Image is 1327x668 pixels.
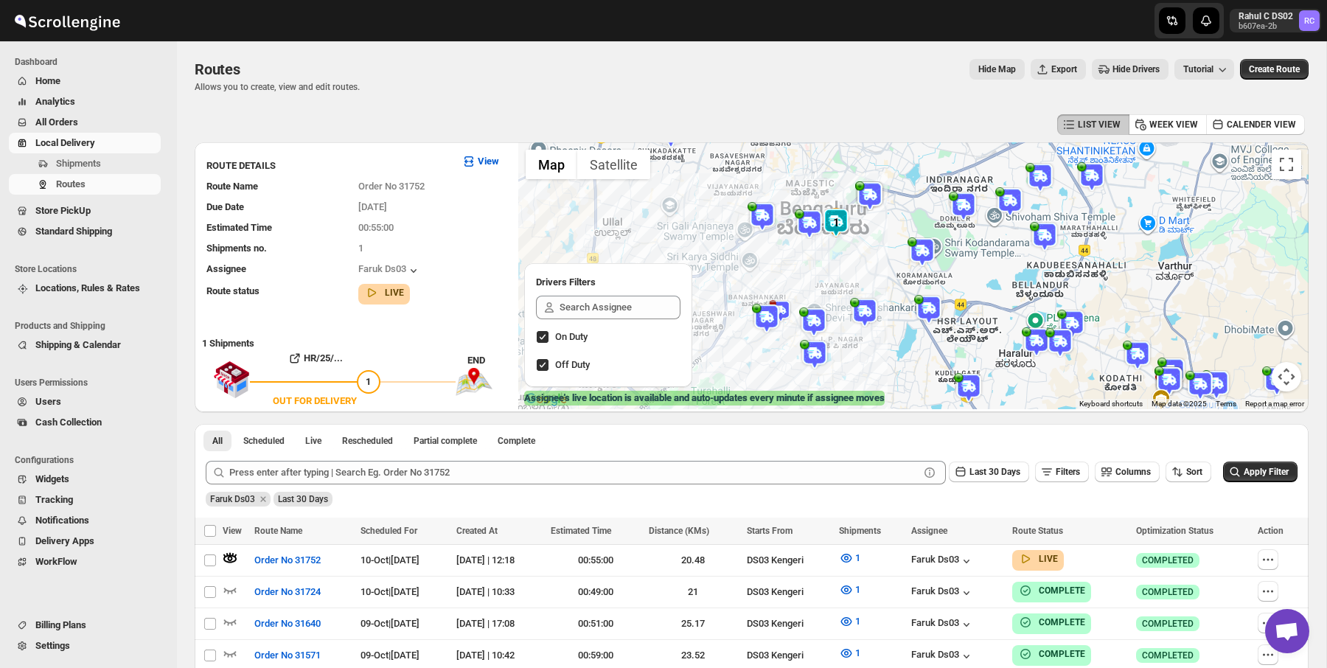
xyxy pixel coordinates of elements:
div: 20.48 [649,553,738,568]
button: User menu [1230,9,1321,32]
div: 21 [649,585,738,599]
span: Shipping & Calendar [35,339,121,350]
span: All Orders [35,116,78,128]
button: Home [9,71,161,91]
span: Starts From [747,526,793,536]
span: Estimated Time [206,222,272,233]
div: [DATE] | 17:08 [456,616,543,631]
span: Analytics [35,96,75,107]
span: CALENDER VIEW [1227,119,1296,131]
span: Assignee [911,526,947,536]
button: COMPLETE [1018,615,1085,630]
span: Last 30 Days [969,467,1020,477]
button: Apply Filter [1223,462,1298,482]
button: 1 [830,578,869,602]
button: Delivery Apps [9,531,161,552]
button: Order No 31571 [245,644,330,667]
span: Export [1051,63,1077,75]
button: Show street map [526,150,577,179]
button: Tutorial [1174,59,1234,80]
div: Faruk Ds03 [911,585,974,600]
img: Google [522,390,571,409]
span: WorkFlow [35,556,77,567]
button: Hide Drivers [1092,59,1168,80]
span: Local Delivery [35,137,95,148]
span: Scheduled [243,435,285,447]
button: LIST VIEW [1057,114,1129,135]
button: All routes [203,431,231,451]
span: 09-Oct | [DATE] [361,650,419,661]
button: Billing Plans [9,615,161,636]
button: View [453,150,508,173]
span: All [212,435,223,447]
span: Route Name [254,526,302,536]
span: Apply Filter [1244,467,1289,477]
button: Sort [1166,462,1211,482]
div: [DATE] | 10:33 [456,585,543,599]
button: Order No 31724 [245,580,330,604]
div: [DATE] | 10:42 [456,648,543,663]
span: Off Duty [555,359,590,370]
span: Hide Map [978,63,1016,75]
button: Routes [9,174,161,195]
span: View [223,526,242,536]
button: Faruk Ds03 [911,649,974,664]
p: Rahul C DS02 [1239,10,1293,22]
button: COMPLETE [1018,647,1085,661]
div: DS03 Kengeri [747,585,831,599]
a: Open this area in Google Maps (opens a new window) [522,390,571,409]
span: On Duty [555,331,588,342]
div: Faruk Ds03 [911,617,974,632]
button: Analytics [9,91,161,112]
span: Complete [498,435,535,447]
button: HR/25/... [250,347,380,370]
span: COMPLETED [1142,586,1194,598]
button: Notifications [9,510,161,531]
div: 23.52 [649,648,738,663]
button: 1 [830,610,869,633]
b: LIVE [385,288,404,298]
span: Route status [206,285,260,296]
span: Scheduled For [361,526,417,536]
span: 1 [855,552,860,563]
button: CALENDER VIEW [1206,114,1305,135]
button: Locations, Rules & Rates [9,278,161,299]
button: Order No 31640 [245,612,330,636]
button: Keyboard shortcuts [1079,399,1143,409]
span: Dashboard [15,56,167,68]
span: Map data ©2025 [1152,400,1207,408]
button: Faruk Ds03 [358,263,421,278]
span: Tracking [35,494,73,505]
button: Export [1031,59,1086,80]
h2: Drivers Filters [536,275,680,290]
span: Created At [456,526,498,536]
h3: ROUTE DETAILS [206,159,450,173]
text: RC [1304,16,1314,26]
span: 1 [358,243,363,254]
button: Tracking [9,490,161,510]
button: Create Route [1240,59,1309,80]
b: 1 Shipments [195,330,254,349]
button: Filters [1035,462,1089,482]
span: 00:55:00 [358,222,394,233]
span: Order No 31752 [254,553,321,568]
span: Live [305,435,321,447]
span: Users [35,396,61,407]
span: LIST VIEW [1078,119,1121,131]
span: Distance (KMs) [649,526,709,536]
span: Route Name [206,181,258,192]
span: Optimization Status [1136,526,1213,536]
img: trip_end.png [456,368,492,396]
b: View [478,156,499,167]
button: Map action label [969,59,1025,80]
span: Store PickUp [35,205,91,216]
span: Last 30 Days [278,494,328,504]
span: Shipments [56,158,101,169]
span: Routes [56,178,86,189]
div: DS03 Kengeri [747,616,831,631]
button: Last 30 Days [949,462,1029,482]
span: 1 [366,376,371,387]
span: Settings [35,640,70,651]
button: Order No 31752 [245,549,330,572]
